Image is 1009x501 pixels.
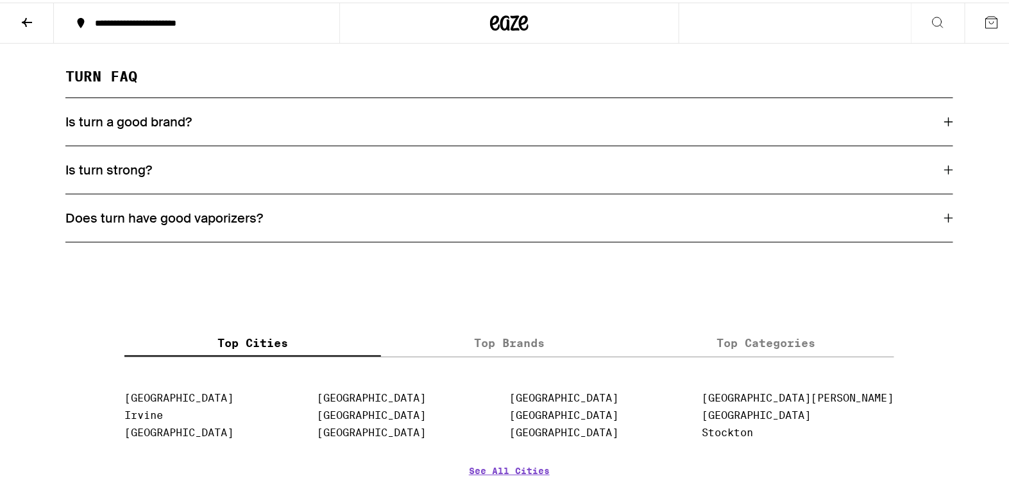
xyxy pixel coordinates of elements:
a: Stockton [702,424,753,436]
a: [GEOGRAPHIC_DATA][PERSON_NAME] [702,389,894,402]
a: [GEOGRAPHIC_DATA] [509,407,618,419]
label: Top Brands [381,327,638,354]
a: [GEOGRAPHIC_DATA] [124,389,233,402]
a: [GEOGRAPHIC_DATA] [317,389,426,402]
span: Hi. Need any help? [8,9,93,19]
h3: Is turn a good brand? [65,111,192,128]
a: [GEOGRAPHIC_DATA] [317,407,426,419]
label: Top Categories [638,327,894,354]
a: [GEOGRAPHIC_DATA] [509,389,618,402]
label: Top Cities [124,327,381,354]
h2: TURN FAQ [65,67,953,96]
a: [GEOGRAPHIC_DATA] [317,424,426,436]
h3: Is turn strong? [65,159,152,176]
a: [GEOGRAPHIC_DATA] [124,424,233,436]
a: [GEOGRAPHIC_DATA] [702,407,811,419]
div: tabs [124,327,894,355]
a: [GEOGRAPHIC_DATA] [509,424,618,436]
a: Irvine [124,407,163,419]
h3: Does turn have good vaporizers? [65,207,263,224]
